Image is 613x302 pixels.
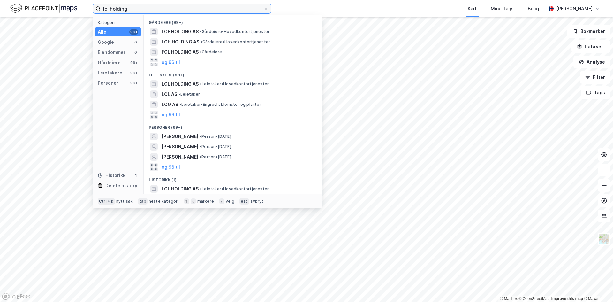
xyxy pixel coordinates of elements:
[178,92,180,97] span: •
[197,199,214,204] div: markere
[162,133,198,140] span: [PERSON_NAME]
[162,143,198,151] span: [PERSON_NAME]
[200,81,202,86] span: •
[162,38,199,46] span: LOH HOLDING AS
[144,15,322,27] div: Gårdeiere (99+)
[580,71,610,84] button: Filter
[581,86,610,99] button: Tags
[250,199,263,204] div: avbryt
[98,172,125,179] div: Historikk
[519,297,550,301] a: OpenStreetMap
[162,80,199,88] span: LOL HOLDING AS
[162,90,177,98] span: LOL AS
[556,5,593,12] div: [PERSON_NAME]
[200,144,201,149] span: •
[129,29,138,35] div: 99+
[200,50,202,54] span: •
[200,134,231,139] span: Person • [DATE]
[200,154,231,159] span: Person • [DATE]
[133,50,138,55] div: 0
[98,20,141,25] div: Kategori
[200,134,201,139] span: •
[98,198,115,205] div: Ctrl + k
[239,198,249,205] div: esc
[162,111,180,119] button: og 96 til
[179,102,261,107] span: Leietaker • Engrosh. blomster og planter
[200,186,202,191] span: •
[200,81,269,87] span: Leietaker • Hovedkontortjenester
[598,233,610,245] img: Z
[178,92,200,97] span: Leietaker
[162,28,199,35] span: LOE HOLDING AS
[98,79,118,87] div: Personer
[162,185,199,193] span: LOL HOLDING AS
[201,39,202,44] span: •
[567,25,610,38] button: Bokmerker
[98,49,125,56] div: Eiendommer
[138,198,148,205] div: tab
[98,38,114,46] div: Google
[98,59,121,66] div: Gårdeiere
[500,297,518,301] a: Mapbox
[179,102,181,107] span: •
[200,50,222,55] span: Gårdeiere
[528,5,539,12] div: Bolig
[98,69,122,77] div: Leietakere
[200,29,269,34] span: Gårdeiere • Hovedkontortjenester
[98,28,106,36] div: Alle
[162,163,180,171] button: og 96 til
[200,186,269,191] span: Leietaker • Hovedkontortjenester
[573,56,610,68] button: Analyse
[116,199,133,204] div: nytt søk
[129,81,138,86] div: 99+
[200,144,231,149] span: Person • [DATE]
[581,271,613,302] div: Kontrollprogram for chat
[133,40,138,45] div: 0
[144,120,322,131] div: Personer (99+)
[226,199,234,204] div: velg
[162,153,198,161] span: [PERSON_NAME]
[571,40,610,53] button: Datasett
[133,173,138,178] div: 1
[162,58,180,66] button: og 96 til
[10,3,77,14] img: logo.f888ab2527a4732fd821a326f86c7f29.svg
[144,172,322,184] div: Historikk (1)
[200,29,202,34] span: •
[162,101,178,108] span: LOG AS
[101,4,263,13] input: Søk på adresse, matrikkel, gårdeiere, leietakere eller personer
[200,154,201,159] span: •
[2,293,30,300] a: Mapbox homepage
[144,67,322,79] div: Leietakere (99+)
[551,297,583,301] a: Improve this map
[162,48,199,56] span: FOL HOLDING AS
[149,199,179,204] div: neste kategori
[201,39,270,44] span: Gårdeiere • Hovedkontortjenester
[129,70,138,75] div: 99+
[468,5,477,12] div: Kart
[129,60,138,65] div: 99+
[105,182,137,190] div: Delete history
[491,5,514,12] div: Mine Tags
[581,271,613,302] iframe: Chat Widget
